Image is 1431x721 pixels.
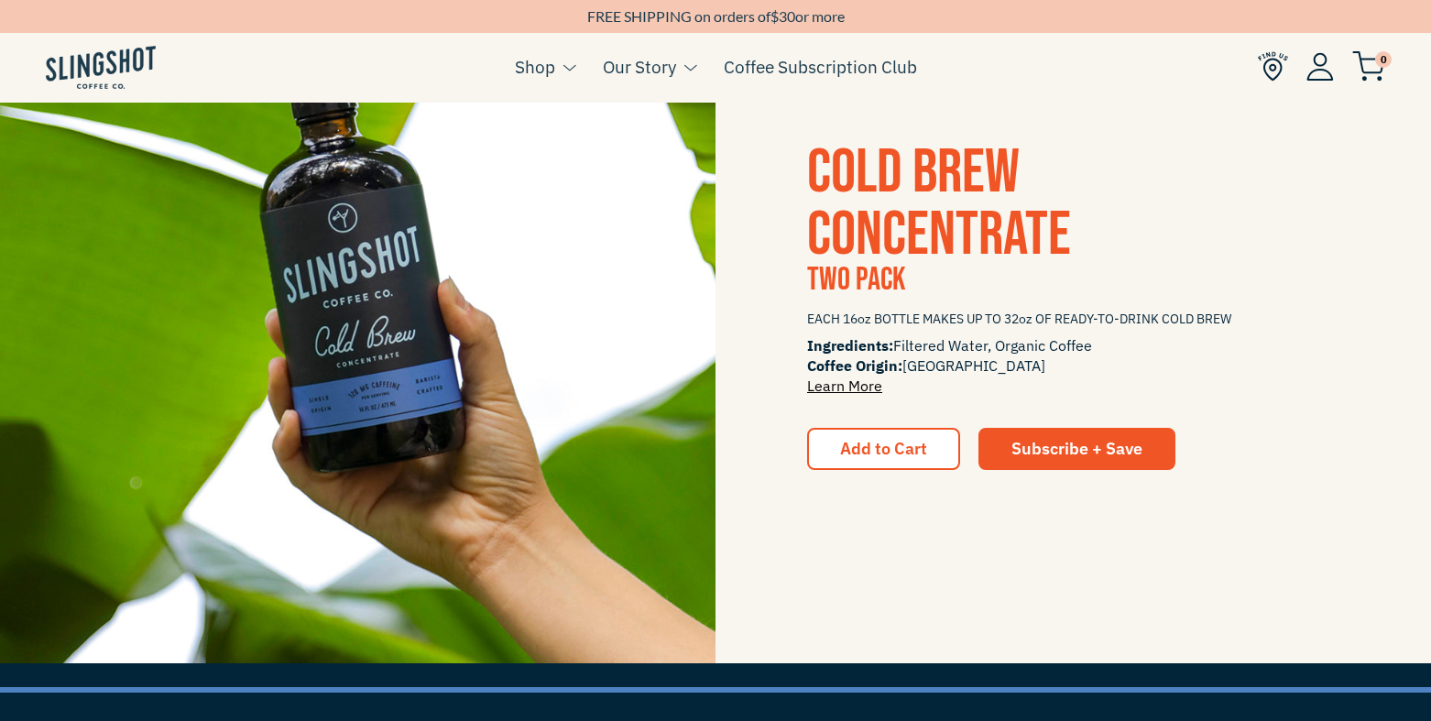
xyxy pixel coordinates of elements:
a: Shop [515,53,555,81]
span: Ingredients: [807,336,893,355]
span: 30 [779,7,795,25]
a: COLD BREWCONCENTRATE [807,136,1071,272]
span: Filtered Water, Organic Coffee [GEOGRAPHIC_DATA] [807,335,1339,396]
span: Add to Cart [840,438,927,459]
span: EACH 16oz BOTTLE MAKES UP TO 32oz OF READY-TO-DRINK COLD BREW [807,303,1339,335]
span: COLD BREW CONCENTRATE [807,136,1071,272]
a: Learn More [807,377,882,395]
a: Our Story [603,53,676,81]
span: Coffee Origin: [807,356,902,375]
span: two pack [807,260,905,300]
a: Subscribe + Save [978,428,1175,470]
button: Add to Cart [807,428,960,470]
a: Coffee Subscription Club [724,53,917,81]
span: $ [770,7,779,25]
span: 0 [1375,51,1392,68]
img: Find Us [1258,51,1288,82]
img: Account [1306,52,1334,81]
span: Subscribe + Save [1011,438,1142,459]
img: cart [1352,51,1385,82]
a: 0 [1352,56,1385,78]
